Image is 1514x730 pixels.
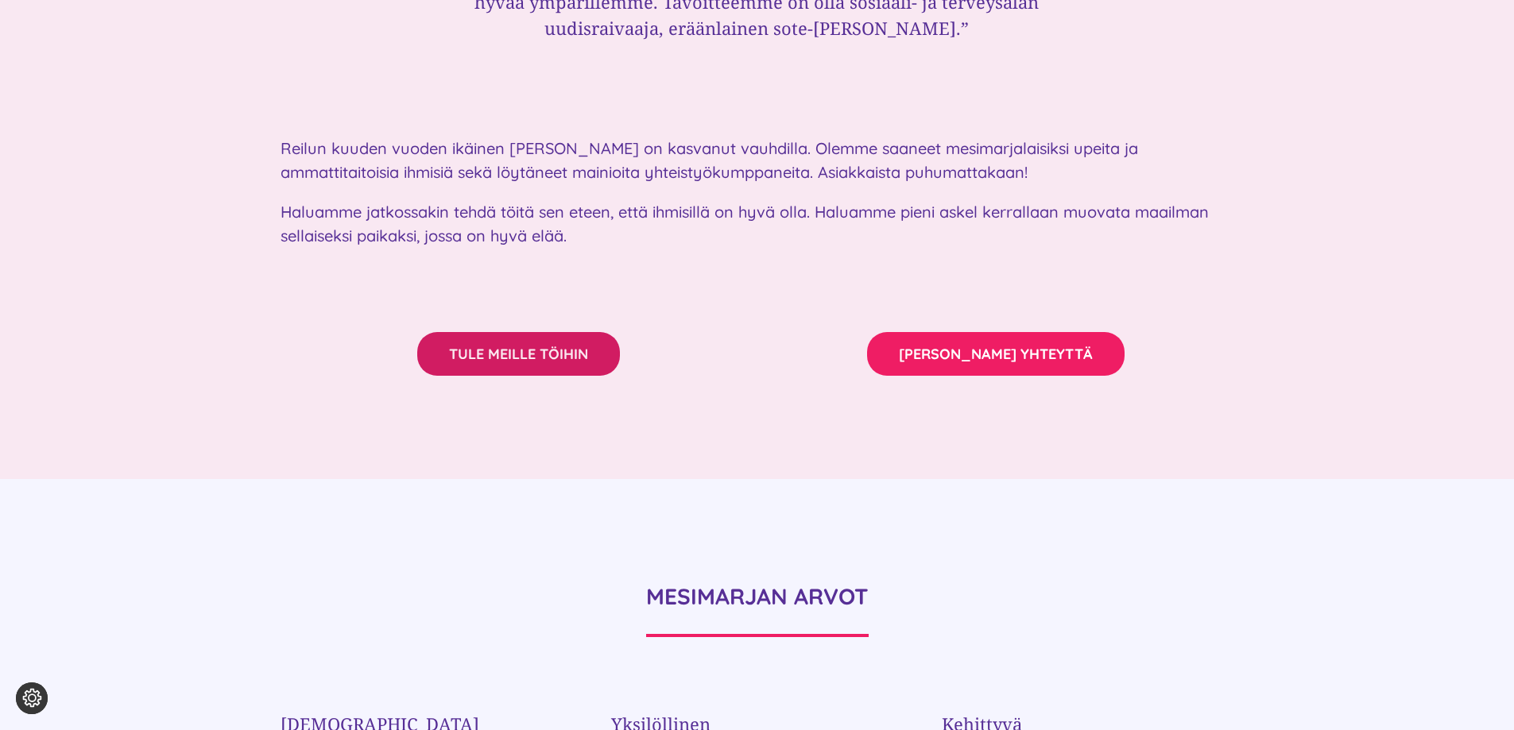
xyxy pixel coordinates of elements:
span: [PERSON_NAME] YHTEYTTÄ [899,346,1093,362]
strong: MESIMARJAN ARVOT [646,582,869,610]
p: Reilun kuuden vuoden ikäinen [PERSON_NAME] on kasvanut vauhdilla. Olemme saaneet mesimarjalaisiks... [281,137,1234,184]
button: Evästeasetukset [16,682,48,714]
a: TULE MEILLE TÖIHIN [417,332,620,376]
a: [PERSON_NAME] YHTEYTTÄ [867,332,1125,376]
span: TULE MEILLE TÖIHIN [449,346,588,362]
p: Haluamme jatkossakin tehdä töitä sen eteen, että ihmisillä on hyvä olla. Haluamme pieni askel ker... [281,200,1234,248]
